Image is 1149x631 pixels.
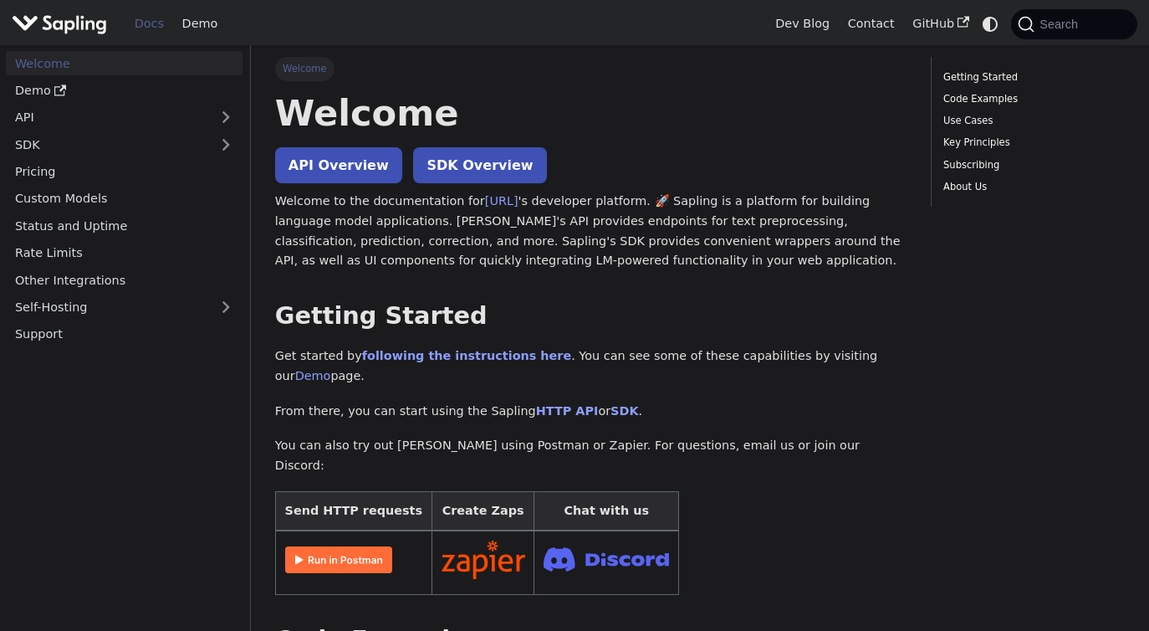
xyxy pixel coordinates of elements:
[12,12,107,36] img: Sapling.ai
[1011,9,1136,39] button: Search (Command+K)
[125,11,173,37] a: Docs
[6,105,209,130] a: API
[943,113,1119,129] a: Use Cases
[275,192,906,271] p: Welcome to the documentation for 's developer platform. 🚀 Sapling is a platform for building lang...
[943,91,1119,107] a: Code Examples
[209,132,243,156] button: Expand sidebar category 'SDK'
[534,491,679,531] th: Chat with us
[432,491,534,531] th: Create Zaps
[6,51,243,75] a: Welcome
[413,147,546,183] a: SDK Overview
[903,11,978,37] a: GitHub
[766,11,838,37] a: Dev Blog
[6,213,243,238] a: Status and Uptime
[943,157,1119,173] a: Subscribing
[610,404,638,418] a: SDK
[6,241,243,265] a: Rate Limits
[275,147,402,183] a: API Overview
[6,295,243,320] a: Self-Hosting
[173,11,227,37] a: Demo
[839,11,904,37] a: Contact
[536,404,599,418] a: HTTP API
[362,349,571,362] a: following the instructions here
[978,12,1003,36] button: Switch between dark and light mode (currently system mode)
[943,179,1119,195] a: About Us
[6,132,209,156] a: SDK
[285,546,392,573] img: Run in Postman
[6,187,243,211] a: Custom Models
[6,79,243,103] a: Demo
[12,12,113,36] a: Sapling.aiSapling.ai
[275,57,906,80] nav: Breadcrumbs
[275,346,906,387] p: Get started by . You can see some of these capabilities by visiting our page.
[6,268,243,292] a: Other Integrations
[275,491,432,531] th: Send HTTP requests
[485,194,518,208] a: [URL]
[275,90,906,136] h1: Welcome
[209,105,243,130] button: Expand sidebar category 'API'
[275,301,906,331] h2: Getting Started
[295,369,331,382] a: Demo
[1034,18,1088,31] span: Search
[544,542,669,577] img: Join Discord
[275,436,906,476] p: You can also try out [PERSON_NAME] using Postman or Zapier. For questions, email us or join our D...
[442,541,525,579] img: Connect in Zapier
[6,160,243,184] a: Pricing
[943,69,1119,85] a: Getting Started
[275,57,334,80] span: Welcome
[943,135,1119,151] a: Key Principles
[275,402,906,422] p: From there, you can start using the Sapling or .
[6,322,243,346] a: Support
